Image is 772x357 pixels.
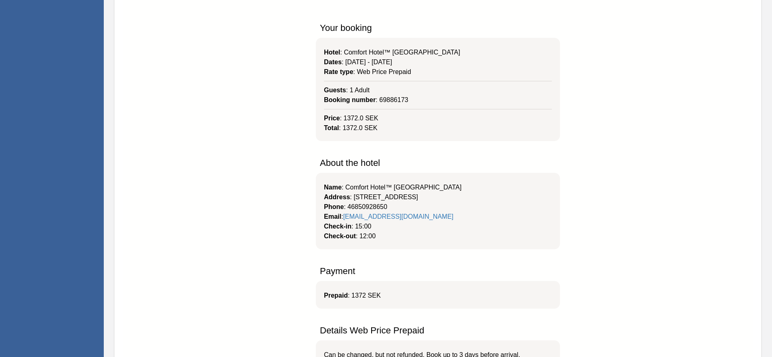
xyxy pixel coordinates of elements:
[324,48,552,57] td: : Comfort Hotel™ [GEOGRAPHIC_DATA]
[324,49,340,56] strong: Hotel
[324,231,552,241] td: : 12:00
[316,325,560,340] td: Details Web Price Prepaid
[324,183,552,192] td: : Comfort Hotel™ [GEOGRAPHIC_DATA]
[324,203,344,210] strong: Phone
[324,213,341,220] strong: Email
[316,157,560,173] td: About the hotel
[324,67,552,77] td: : Web Price Prepaid
[324,85,552,95] td: : 1 Adult
[324,194,350,200] strong: Address
[324,184,342,191] strong: Name
[316,22,560,38] td: Your booking
[343,213,453,220] a: [EMAIL_ADDRESS][DOMAIN_NAME]
[324,113,378,123] td: : 1372.0 SEK
[324,233,356,239] strong: Check-out
[324,87,346,94] strong: Guests
[324,192,552,202] td: : [STREET_ADDRESS]
[324,57,552,67] td: : [DATE] - [DATE]
[324,95,552,105] td: : 69886173
[324,96,376,103] strong: Booking number
[324,292,348,299] strong: Prepaid
[324,223,352,230] strong: Check-in
[324,59,342,65] strong: Dates
[316,266,560,281] td: Payment
[324,115,340,122] strong: Price
[324,291,552,300] td: : 1372 SEK
[324,222,552,231] td: : 15:00
[324,123,378,133] td: : 1372.0 SEK
[324,124,339,131] strong: Total
[324,68,353,75] strong: Rate type
[324,212,552,222] td: :
[324,202,552,212] td: : 46850928650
